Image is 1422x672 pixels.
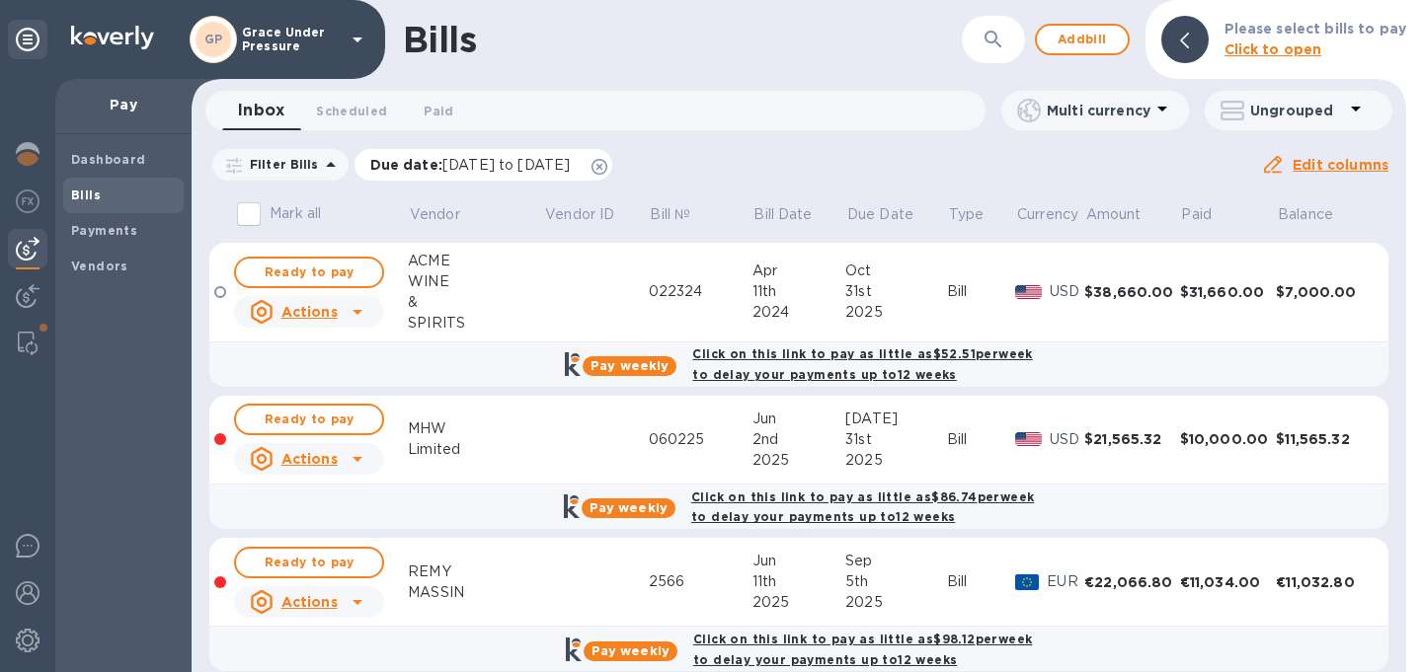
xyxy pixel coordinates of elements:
[845,409,947,429] div: [DATE]
[1276,429,1372,449] div: $11,565.32
[1047,101,1150,120] p: Multi currency
[234,547,384,578] button: Ready to pay
[281,594,338,610] u: Actions
[408,439,543,460] div: Limited
[692,346,1032,382] b: Click on this link to pay as little as $52.51 per week to delay your payments up to 12 weeks
[845,571,947,592] div: 5th
[242,26,341,53] p: Grace Under Pressure
[1224,41,1322,57] b: Click to open
[408,251,543,271] div: ACME
[545,204,640,225] span: Vendor ID
[845,592,947,613] div: 2025
[845,551,947,571] div: Sep
[408,582,543,603] div: MASSIN
[752,551,845,571] div: Jun
[410,204,486,225] span: Vendor
[442,157,570,173] span: [DATE] to [DATE]
[650,204,690,225] p: Bill №
[947,429,1015,450] div: Bill
[752,409,845,429] div: Jun
[8,20,47,59] div: Unpin categories
[590,500,668,515] b: Pay weekly
[1035,24,1130,55] button: Addbill
[947,281,1015,302] div: Bill
[281,304,338,320] u: Actions
[845,429,947,450] div: 31st
[845,281,947,302] div: 31st
[845,450,947,471] div: 2025
[355,149,613,181] div: Due date:[DATE] to [DATE]
[16,189,39,213] img: Foreign exchange
[752,571,845,592] div: 11th
[1180,429,1277,449] div: $10,000.00
[234,404,384,435] button: Ready to pay
[252,551,366,574] span: Ready to pay
[545,204,614,225] p: Vendor ID
[204,32,223,46] b: GP
[316,101,387,121] span: Scheduled
[1278,204,1333,225] p: Balance
[270,203,321,224] p: Mark all
[1086,204,1167,225] span: Amount
[592,643,670,658] b: Pay weekly
[242,156,319,173] p: Filter Bills
[71,95,176,114] p: Pay
[649,281,752,302] div: 022324
[1017,204,1078,225] p: Currency
[408,292,543,313] div: &
[408,418,543,439] div: MHW
[752,302,845,323] div: 2024
[1050,429,1084,450] p: USD
[1180,282,1277,302] div: $31,660.00
[693,632,1032,667] b: Click on this link to pay as little as $98.12 per week to delay your payments up to 12 weeks
[845,302,947,323] div: 2025
[238,97,284,124] span: Inbox
[753,204,812,225] p: Bill Date
[370,155,581,175] p: Due date :
[424,101,453,121] span: Paid
[1084,572,1180,592] div: €22,066.80
[1181,204,1237,225] span: Paid
[1276,282,1372,302] div: $7,000.00
[1278,204,1359,225] span: Balance
[845,261,947,281] div: Oct
[1015,432,1042,446] img: USD
[752,261,845,281] div: Apr
[71,223,137,238] b: Payments
[591,358,669,373] b: Pay weekly
[410,204,460,225] p: Vendor
[752,281,845,302] div: 11th
[947,571,1015,592] div: Bill
[1050,281,1084,302] p: USD
[1181,204,1212,225] p: Paid
[753,204,837,225] span: Bill Date
[234,257,384,288] button: Ready to pay
[71,187,101,202] b: Bills
[1276,572,1372,592] div: €11,032.80
[403,19,476,60] h1: Bills
[949,204,1010,225] span: Type
[1086,204,1142,225] p: Amount
[408,271,543,292] div: WINE
[408,313,543,334] div: SPIRITS
[752,592,845,613] div: 2025
[281,451,338,467] u: Actions
[752,450,845,471] div: 2025
[1250,101,1344,120] p: Ungrouped
[1053,28,1112,51] span: Add bill
[1015,285,1042,299] img: USD
[847,204,913,225] p: Due Date
[649,571,752,592] div: 2566
[408,561,543,582] div: REMY
[691,489,1034,525] b: Click on this link to pay as little as $86.74 per week to delay your payments up to 12 weeks
[649,429,752,450] div: 060225
[752,429,845,450] div: 2nd
[949,204,985,225] p: Type
[1293,157,1388,173] u: Edit columns
[1084,429,1180,449] div: $21,565.32
[71,259,128,273] b: Vendors
[650,204,716,225] span: Bill №
[252,261,366,284] span: Ready to pay
[1084,282,1180,302] div: $38,660.00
